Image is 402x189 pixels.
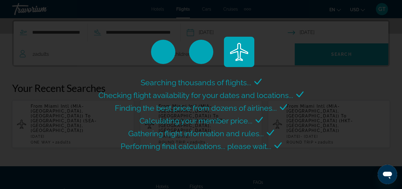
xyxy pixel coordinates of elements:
[98,91,293,100] span: Checking flight availability for your dates and locations...
[141,78,251,87] span: Searching thousands of flights...
[139,116,253,125] span: Calculating your member price...
[121,142,271,151] span: Performing final calculations... please wait...
[115,103,277,113] span: Finding the best price from dozens of airlines...
[128,129,264,138] span: Gathering flight information and rules...
[378,165,397,184] iframe: Button to launch messaging window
